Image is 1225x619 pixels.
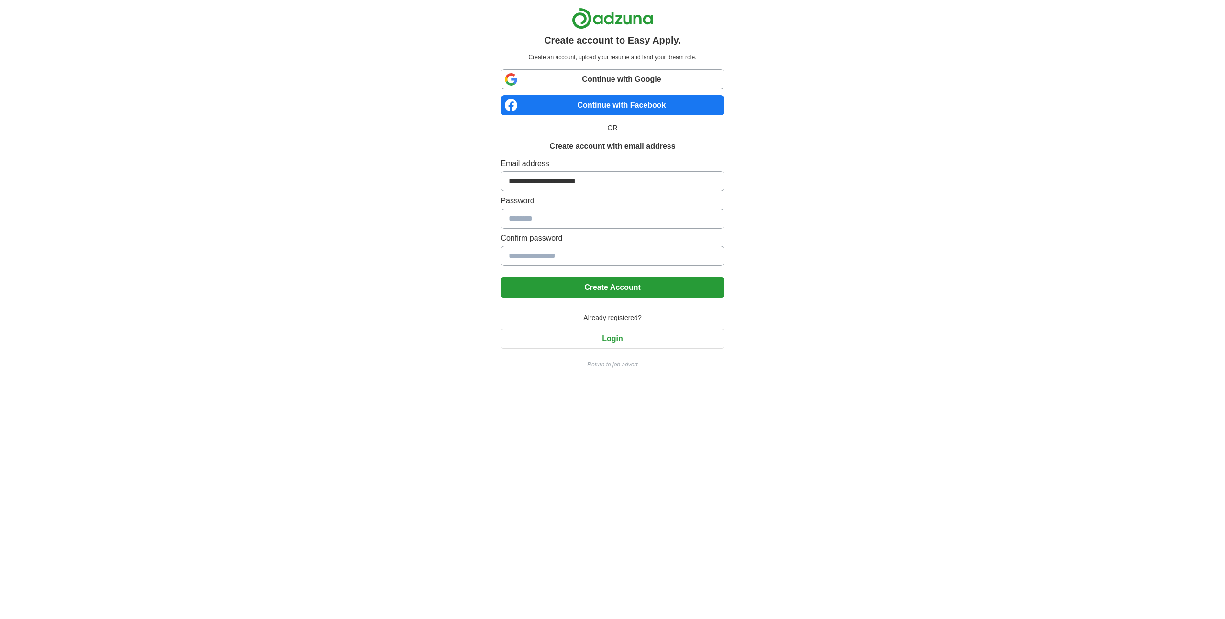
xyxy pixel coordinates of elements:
button: Create Account [501,277,724,298]
img: Adzuna logo [572,8,653,29]
a: Return to job advert [501,360,724,369]
a: Login [501,334,724,343]
a: Continue with Facebook [501,95,724,115]
span: Already registered? [578,313,647,323]
a: Continue with Google [501,69,724,89]
label: Email address [501,158,724,169]
label: Confirm password [501,232,724,244]
button: Login [501,329,724,349]
h1: Create account to Easy Apply. [544,33,681,47]
p: Create an account, upload your resume and land your dream role. [502,53,722,62]
label: Password [501,195,724,207]
h1: Create account with email address [549,141,675,152]
span: OR [602,123,624,133]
